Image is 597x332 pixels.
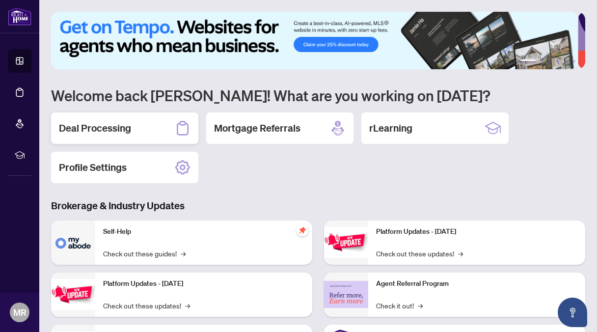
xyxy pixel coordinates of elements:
[59,121,131,135] h2: Deal Processing
[324,281,368,308] img: Agent Referral Program
[376,226,577,237] p: Platform Updates - [DATE]
[8,7,31,26] img: logo
[103,248,186,259] a: Check out these guides!→
[103,278,304,289] p: Platform Updates - [DATE]
[369,121,412,135] h2: rLearning
[51,199,585,213] h3: Brokerage & Industry Updates
[571,59,575,63] button: 6
[548,59,552,63] button: 3
[556,59,560,63] button: 4
[13,305,27,319] span: MR
[376,278,577,289] p: Agent Referral Program
[376,248,463,259] a: Check out these updates!→
[458,248,463,259] span: →
[520,59,536,63] button: 1
[564,59,568,63] button: 5
[185,300,190,311] span: →
[181,248,186,259] span: →
[376,300,423,311] a: Check it out!→
[214,121,300,135] h2: Mortgage Referrals
[51,279,95,310] img: Platform Updates - September 16, 2025
[324,227,368,258] img: Platform Updates - June 23, 2025
[297,224,308,236] span: pushpin
[51,12,578,69] img: Slide 0
[103,300,190,311] a: Check out these updates!→
[540,59,544,63] button: 2
[558,298,587,327] button: Open asap
[418,300,423,311] span: →
[51,221,95,265] img: Self-Help
[51,86,585,105] h1: Welcome back [PERSON_NAME]! What are you working on [DATE]?
[103,226,304,237] p: Self-Help
[59,161,127,174] h2: Profile Settings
